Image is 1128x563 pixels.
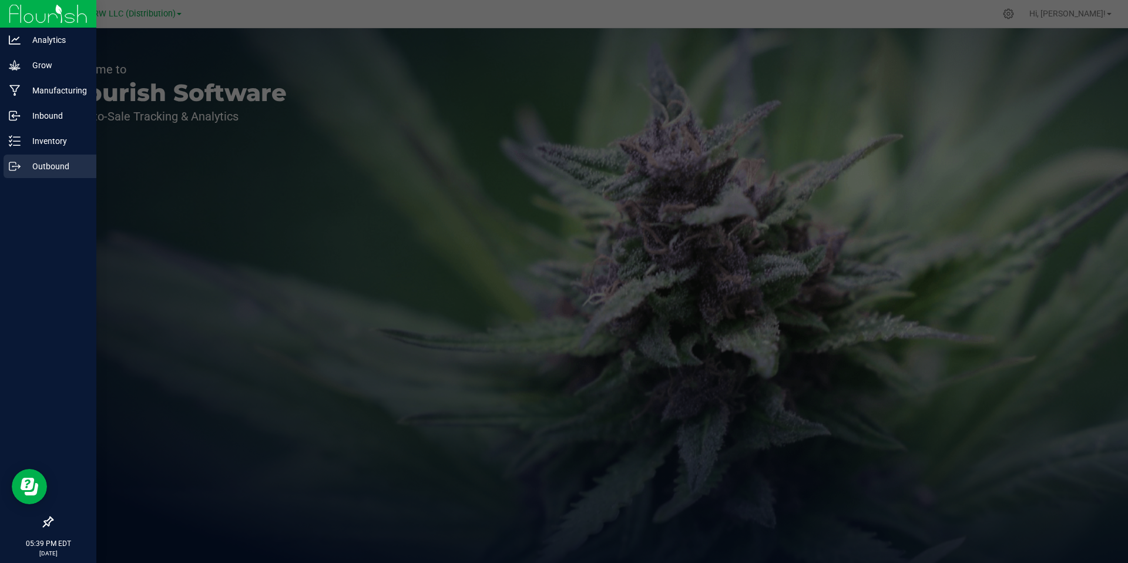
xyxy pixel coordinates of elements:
[5,549,91,558] p: [DATE]
[9,135,21,147] inline-svg: Inventory
[9,160,21,172] inline-svg: Outbound
[9,110,21,122] inline-svg: Inbound
[9,34,21,46] inline-svg: Analytics
[9,59,21,71] inline-svg: Grow
[21,109,91,123] p: Inbound
[21,83,91,98] p: Manufacturing
[21,58,91,72] p: Grow
[12,469,47,504] iframe: Resource center
[21,33,91,47] p: Analytics
[21,134,91,148] p: Inventory
[9,85,21,96] inline-svg: Manufacturing
[5,538,91,549] p: 05:39 PM EDT
[21,159,91,173] p: Outbound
